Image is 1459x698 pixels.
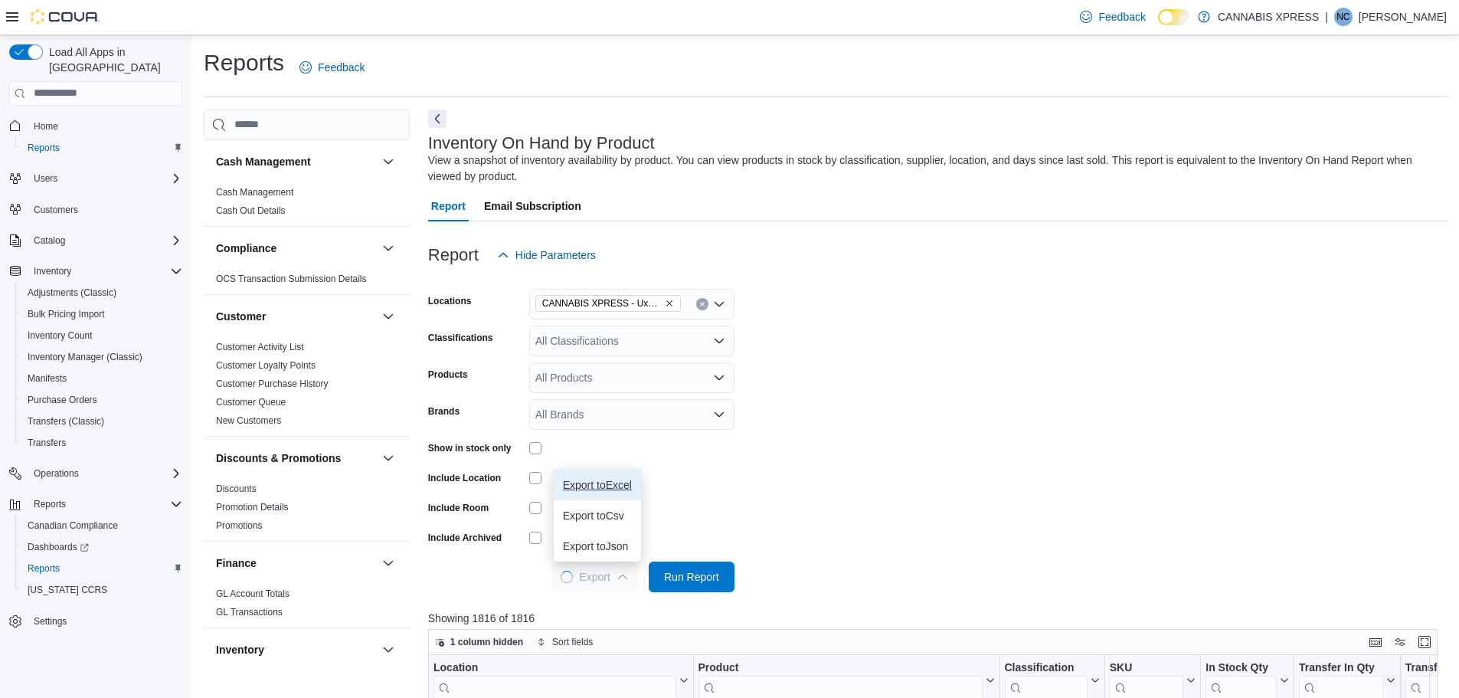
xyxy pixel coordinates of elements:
button: Open list of options [713,372,725,384]
button: Hide Parameters [491,240,602,270]
h3: Report [428,246,479,264]
span: Purchase Orders [28,394,97,406]
span: Transfers [28,437,66,449]
span: CANNABIS XPRESS - Uxbridge (Reach Street) [535,295,681,312]
p: Showing 1816 of 1816 [428,611,1448,626]
label: Include Location [428,472,501,484]
span: Washington CCRS [21,581,182,599]
a: Inventory Count [21,326,99,345]
span: Feedback [1098,9,1145,25]
button: Canadian Compliance [15,515,188,536]
a: Customers [28,201,84,219]
button: Transfers (Classic) [15,411,188,432]
span: Transfers (Classic) [28,415,104,428]
button: Cash Management [379,152,397,171]
button: Operations [28,464,85,483]
span: Canadian Compliance [21,516,182,535]
span: Settings [34,615,67,628]
button: Reports [15,137,188,159]
span: Manifests [21,369,182,388]
label: Include Archived [428,532,502,544]
span: Home [34,120,58,133]
span: Inventory Manager (Classic) [21,348,182,366]
a: Home [28,117,64,136]
span: Canadian Compliance [28,519,118,532]
span: Reports [34,498,66,510]
button: Manifests [15,368,188,389]
h3: Discounts & Promotions [216,451,341,466]
span: Bulk Pricing Import [21,305,182,323]
span: Operations [34,467,79,480]
button: Inventory [28,262,77,280]
a: Dashboards [21,538,95,556]
button: Catalog [3,230,188,251]
img: Cova [31,9,100,25]
button: Export toJson [554,531,641,562]
button: Cash Management [216,154,376,169]
span: Transfers (Classic) [21,412,182,431]
label: Classifications [428,332,493,344]
button: Customer [216,309,376,324]
span: Promotions [216,519,263,532]
span: Reports [21,139,182,157]
a: Adjustments (Classic) [21,283,123,302]
button: Open list of options [713,298,725,310]
div: Customer [204,338,410,436]
h3: Cash Management [216,154,311,169]
button: Compliance [379,239,397,257]
span: Hide Parameters [515,247,596,263]
span: Purchase Orders [21,391,182,409]
button: Customers [3,198,188,221]
button: Discounts & Promotions [216,451,376,466]
button: [US_STATE] CCRS [15,579,188,601]
button: Display options [1391,633,1409,651]
button: Next [428,110,447,128]
span: Reports [21,559,182,578]
span: Cash Management [216,186,293,198]
button: Users [3,168,188,189]
span: Customer Loyalty Points [216,359,316,372]
span: Dashboards [21,538,182,556]
div: Compliance [204,270,410,294]
p: | [1325,8,1328,26]
input: Dark Mode [1158,9,1190,25]
a: [US_STATE] CCRS [21,581,113,599]
span: Run Report [664,569,719,585]
p: CANNABIS XPRESS [1218,8,1319,26]
a: New Customers [216,415,281,426]
span: Email Subscription [484,191,581,221]
a: GL Account Totals [216,588,290,599]
span: Inventory Count [28,329,93,342]
span: Customer Queue [216,396,286,408]
span: Transfers [21,434,182,452]
span: Reports [28,495,182,513]
span: Export to Csv [563,510,632,522]
h3: Compliance [216,241,276,256]
span: Load All Apps in [GEOGRAPHIC_DATA] [43,44,182,75]
button: 1 column hidden [429,633,529,651]
h3: Customer [216,309,266,324]
a: Manifests [21,369,73,388]
button: Inventory [379,641,397,659]
button: Inventory Count [15,325,188,346]
span: Loading [561,571,573,583]
button: Open list of options [713,335,725,347]
a: Customer Activity List [216,342,304,352]
div: View a snapshot of inventory availability by product. You can view products in stock by classific... [428,152,1441,185]
a: Bulk Pricing Import [21,305,111,323]
div: Finance [204,585,410,628]
button: Sort fields [531,633,599,651]
button: Keyboard shortcuts [1366,633,1385,651]
button: Inventory [3,261,188,282]
div: Nathan Chan [1334,8,1353,26]
a: Customer Queue [216,397,286,408]
button: Clear input [696,298,708,310]
a: Cash Out Details [216,205,286,216]
button: Purchase Orders [15,389,188,411]
span: Inventory Count [21,326,182,345]
button: Reports [3,493,188,515]
span: Inventory [34,265,71,277]
button: Export toCsv [554,500,641,531]
div: SKU [1110,660,1184,675]
span: Cash Out Details [216,205,286,217]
